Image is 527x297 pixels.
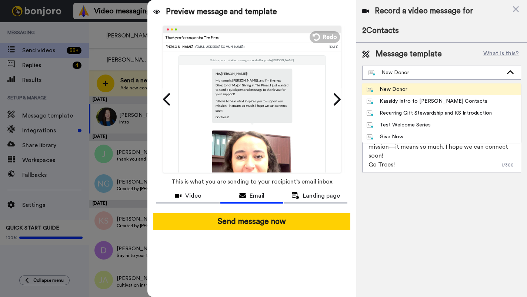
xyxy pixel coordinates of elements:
div: Kassidy Intro to [PERSON_NAME] Contacts [367,98,487,105]
div: [DATE] [329,44,338,49]
div: New Donor [368,69,503,76]
img: nextgen-template.svg [367,110,374,116]
button: Send message now [153,213,350,230]
div: New Donor [367,86,407,93]
p: My name is [PERSON_NAME], and I’m the new Director of Major Giving at The Pines. I just wanted to... [216,78,288,96]
div: Recurring Gift Stewardship and KS Introduction [367,109,492,117]
span: Landing page [303,191,340,200]
button: What is this? [481,49,521,60]
img: nextgen-template.svg [367,87,374,93]
div: Test Welcome Series [367,121,431,129]
p: Go Trees! [216,115,288,119]
img: nextgen-template.svg [367,134,374,140]
span: This is what you are sending to your recipient’s email inbox [171,174,333,190]
img: nextgen-template.svg [367,122,374,128]
p: I’d love to hear what inspires you to support our mission—it means so much. I hope we can connect... [216,99,288,112]
span: Video [185,191,201,200]
div: Give Now [367,133,403,141]
p: Hey [PERSON_NAME] ! [216,71,288,76]
img: 9k= [212,130,292,211]
img: nextgen-template.svg [367,99,374,105]
img: nextgen-template.svg [368,70,376,76]
span: Message template [376,49,442,60]
p: This is a personal video message recorded for you by [PERSON_NAME] [210,58,294,62]
div: [PERSON_NAME] [166,44,329,49]
span: Email [250,191,264,200]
